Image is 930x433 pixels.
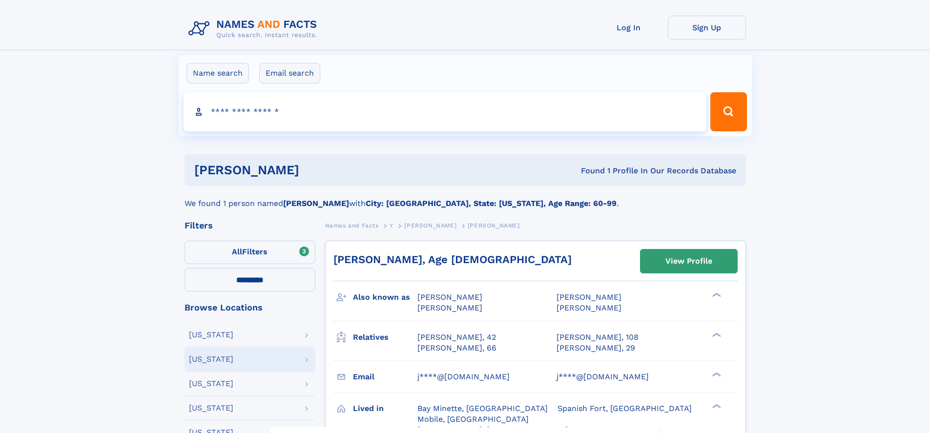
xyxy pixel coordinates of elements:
[353,369,417,385] h3: Email
[185,221,315,230] div: Filters
[404,219,456,231] a: [PERSON_NAME]
[333,253,572,266] a: [PERSON_NAME], Age [DEMOGRAPHIC_DATA]
[641,249,737,273] a: View Profile
[710,331,722,338] div: ❯
[557,292,621,302] span: [PERSON_NAME]
[186,63,249,83] label: Name search
[710,371,722,377] div: ❯
[390,219,393,231] a: Y
[417,292,482,302] span: [PERSON_NAME]
[590,16,668,40] a: Log In
[665,250,712,272] div: View Profile
[557,332,639,343] a: [PERSON_NAME], 108
[353,329,417,346] h3: Relatives
[417,414,529,424] span: Mobile, [GEOGRAPHIC_DATA]
[189,404,233,412] div: [US_STATE]
[668,16,746,40] a: Sign Up
[189,331,233,339] div: [US_STATE]
[185,186,746,209] div: We found 1 person named with .
[710,92,746,131] button: Search Button
[259,63,320,83] label: Email search
[353,289,417,306] h3: Also known as
[189,355,233,363] div: [US_STATE]
[185,241,315,264] label: Filters
[417,404,548,413] span: Bay Minette, [GEOGRAPHIC_DATA]
[558,404,692,413] span: Spanish Fort, [GEOGRAPHIC_DATA]
[710,292,722,298] div: ❯
[194,164,440,176] h1: [PERSON_NAME]
[390,222,393,229] span: Y
[185,303,315,312] div: Browse Locations
[417,303,482,312] span: [PERSON_NAME]
[283,199,349,208] b: [PERSON_NAME]
[366,199,617,208] b: City: [GEOGRAPHIC_DATA], State: [US_STATE], Age Range: 60-99
[185,16,325,42] img: Logo Names and Facts
[184,92,706,131] input: search input
[468,222,520,229] span: [PERSON_NAME]
[710,403,722,409] div: ❯
[325,219,379,231] a: Names and Facts
[404,222,456,229] span: [PERSON_NAME]
[557,343,635,353] a: [PERSON_NAME], 29
[440,165,736,176] div: Found 1 Profile In Our Records Database
[189,380,233,388] div: [US_STATE]
[417,343,496,353] a: [PERSON_NAME], 66
[557,303,621,312] span: [PERSON_NAME]
[232,247,242,256] span: All
[353,400,417,417] h3: Lived in
[417,332,496,343] a: [PERSON_NAME], 42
